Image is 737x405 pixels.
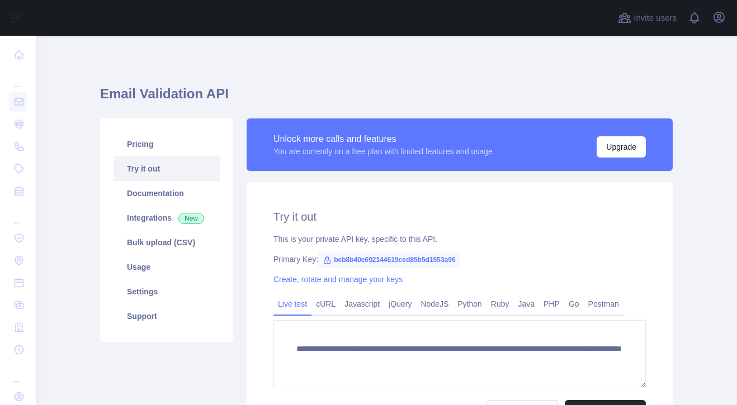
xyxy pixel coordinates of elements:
a: Usage [114,255,220,279]
a: Integrations New [114,206,220,230]
a: cURL [311,295,340,313]
a: Support [114,304,220,328]
div: ... [9,362,27,384]
button: Invite users [616,9,679,27]
span: Invite users [634,12,677,25]
a: Live test [273,295,311,313]
button: Upgrade [597,136,646,158]
a: PHP [539,295,564,313]
span: New [178,213,204,224]
a: Postman [584,295,623,313]
a: Bulk upload (CSV) [114,230,220,255]
a: NodeJS [416,295,453,313]
div: Primary Key: [273,254,646,265]
span: beb8b40e692144619ced85b5d1553a96 [318,251,460,268]
a: jQuery [384,295,416,313]
a: Python [453,295,486,313]
a: Documentation [114,181,220,206]
h2: Try it out [273,209,646,225]
div: ... [9,203,27,226]
a: Create, rotate and manage your keys [273,275,403,284]
div: This is your private API key, specific to this API. [273,234,646,245]
a: Go [564,295,584,313]
div: Unlock more calls and features [273,132,493,146]
div: ... [9,67,27,89]
a: Java [514,295,540,313]
div: You are currently on a free plan with limited features and usage [273,146,493,157]
a: Try it out [114,156,220,181]
h1: Email Validation API [100,85,673,112]
a: Pricing [114,132,220,156]
a: Ruby [486,295,514,313]
a: Javascript [340,295,384,313]
a: Settings [114,279,220,304]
